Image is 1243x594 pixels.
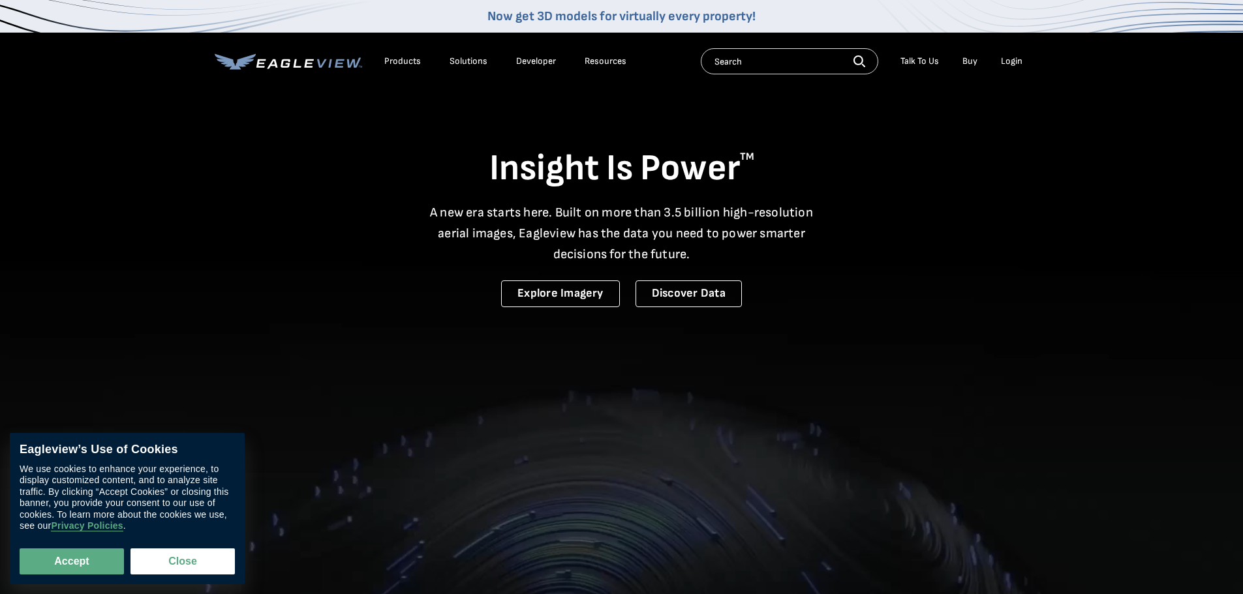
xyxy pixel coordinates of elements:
[20,443,235,457] div: Eagleview’s Use of Cookies
[701,48,878,74] input: Search
[450,55,487,67] div: Solutions
[636,280,742,307] a: Discover Data
[422,202,821,265] p: A new era starts here. Built on more than 3.5 billion high-resolution aerial images, Eagleview ha...
[130,548,235,574] button: Close
[20,464,235,532] div: We use cookies to enhance your experience, to display customized content, and to analyze site tra...
[487,8,756,24] a: Now get 3D models for virtually every property!
[501,280,620,307] a: Explore Imagery
[20,548,124,574] button: Accept
[384,55,421,67] div: Products
[900,55,939,67] div: Talk To Us
[51,521,123,532] a: Privacy Policies
[585,55,626,67] div: Resources
[516,55,556,67] a: Developer
[740,151,754,163] sup: TM
[962,55,977,67] a: Buy
[215,146,1029,192] h1: Insight Is Power
[1001,55,1022,67] div: Login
